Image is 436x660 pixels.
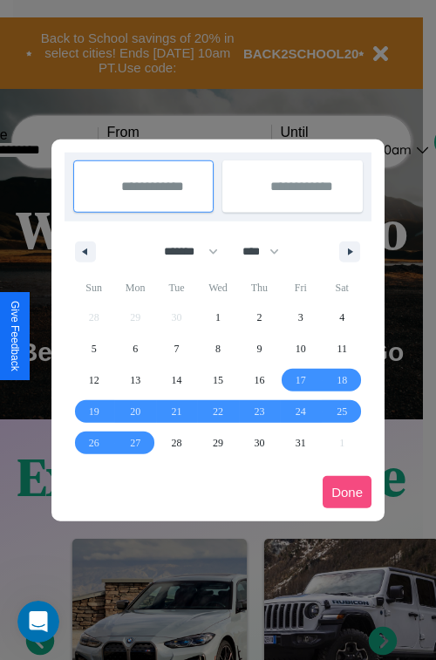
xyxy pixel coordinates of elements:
[89,396,99,427] span: 19
[172,364,182,396] span: 14
[280,364,321,396] button: 17
[156,274,197,302] span: Tue
[17,601,59,643] iframe: Intercom live chat
[239,364,280,396] button: 16
[213,427,223,459] span: 29
[239,396,280,427] button: 23
[73,427,114,459] button: 26
[89,427,99,459] span: 26
[133,333,138,364] span: 6
[239,274,280,302] span: Thu
[9,301,21,371] div: Give Feedback
[197,427,238,459] button: 29
[73,396,114,427] button: 19
[239,302,280,333] button: 2
[322,333,363,364] button: 11
[89,364,99,396] span: 12
[280,274,321,302] span: Fri
[197,274,238,302] span: Wed
[114,396,155,427] button: 20
[296,364,306,396] span: 17
[280,302,321,333] button: 3
[256,333,262,364] span: 9
[322,396,363,427] button: 25
[92,333,97,364] span: 5
[337,333,347,364] span: 11
[280,396,321,427] button: 24
[337,396,347,427] span: 25
[323,476,371,508] button: Done
[114,274,155,302] span: Mon
[156,427,197,459] button: 28
[339,302,344,333] span: 4
[114,364,155,396] button: 13
[213,364,223,396] span: 15
[114,427,155,459] button: 27
[280,333,321,364] button: 10
[256,302,262,333] span: 2
[197,302,238,333] button: 1
[114,333,155,364] button: 6
[156,364,197,396] button: 14
[254,364,264,396] span: 16
[73,364,114,396] button: 12
[298,302,303,333] span: 3
[172,427,182,459] span: 28
[156,333,197,364] button: 7
[296,396,306,427] span: 24
[296,333,306,364] span: 10
[174,333,180,364] span: 7
[215,333,221,364] span: 8
[322,302,363,333] button: 4
[322,364,363,396] button: 18
[130,364,140,396] span: 13
[239,427,280,459] button: 30
[215,302,221,333] span: 1
[172,396,182,427] span: 21
[213,396,223,427] span: 22
[73,274,114,302] span: Sun
[197,364,238,396] button: 15
[197,333,238,364] button: 8
[280,427,321,459] button: 31
[73,333,114,364] button: 5
[239,333,280,364] button: 9
[254,396,264,427] span: 23
[337,364,347,396] span: 18
[197,396,238,427] button: 22
[156,396,197,427] button: 21
[130,427,140,459] span: 27
[254,427,264,459] span: 30
[130,396,140,427] span: 20
[296,427,306,459] span: 31
[322,274,363,302] span: Sat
